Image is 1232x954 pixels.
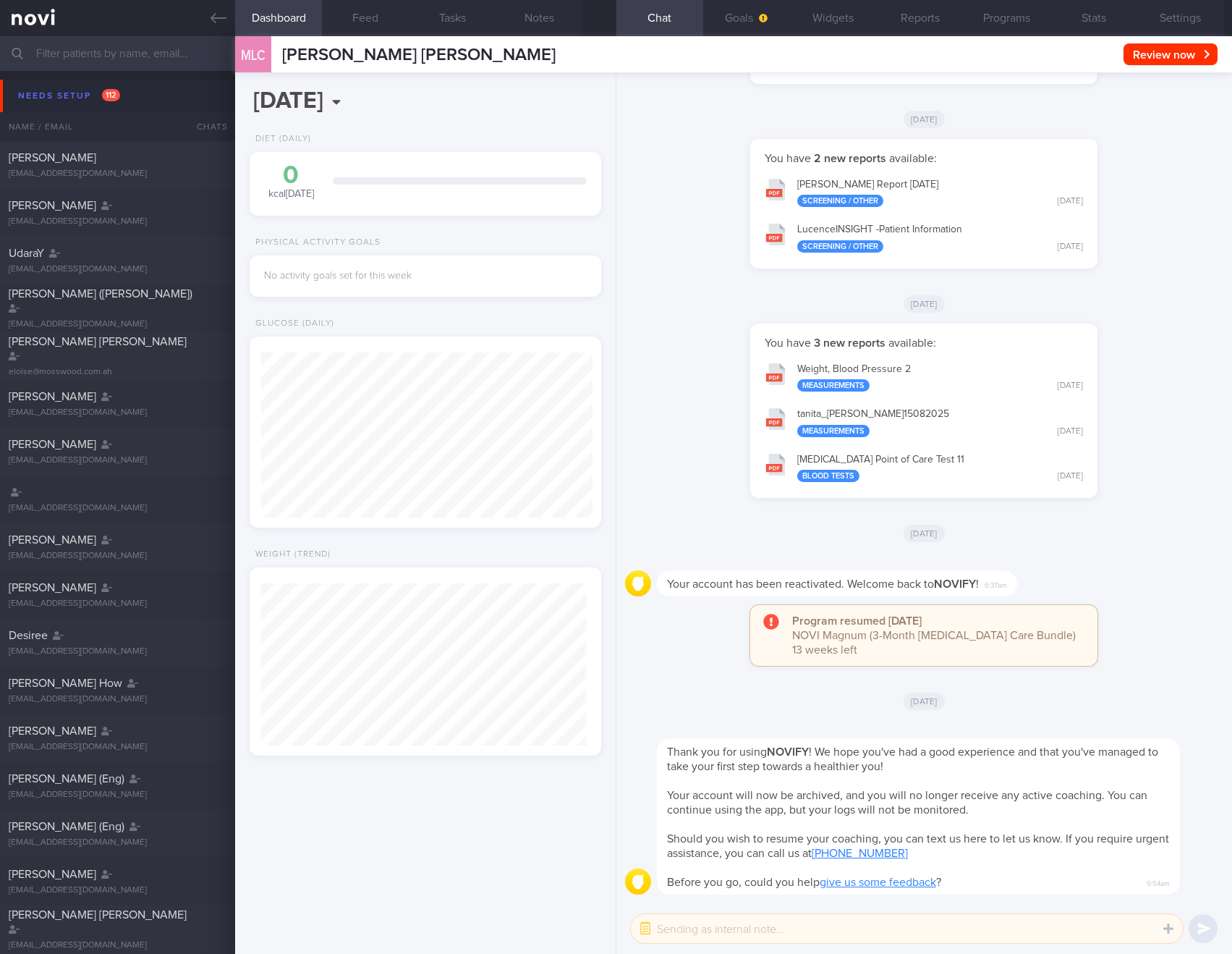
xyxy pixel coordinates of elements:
strong: 2 new reports [811,153,889,164]
span: Thank you for using ! We hope you've had a good experience and that you've managed to take your f... [667,746,1158,772]
div: Weight, Blood Pressure 2 [797,363,1083,392]
div: No activity goals set for this week [264,270,586,283]
strong: 3 new reports [811,337,888,349]
div: [PERSON_NAME] Report [DATE] [797,179,1083,208]
span: [PERSON_NAME] [9,869,96,880]
div: [EMAIL_ADDRESS][DOMAIN_NAME] [9,264,226,275]
strong: NOVIFY [767,746,809,758]
button: Review now [1123,43,1218,65]
div: [EMAIL_ADDRESS][DOMAIN_NAME] [9,455,226,466]
span: [PERSON_NAME] [9,391,96,402]
span: Should you wish to resume your coaching, you can text us here to let us know. If you require urge... [667,833,1169,859]
span: Your account will now be archived, and you will no longer receive any active coaching. You can co... [667,790,1147,816]
div: [EMAIL_ADDRESS][DOMAIN_NAME] [9,503,226,514]
div: [EMAIL_ADDRESS][DOMAIN_NAME] [9,319,226,330]
p: You have available: [765,336,1083,350]
div: [EMAIL_ADDRESS][DOMAIN_NAME] [9,646,226,657]
div: Screening / Other [797,195,883,207]
span: NOVI Magnum (3-Month [MEDICAL_DATA] Care Bundle) [792,630,1076,641]
div: [DATE] [1058,471,1083,482]
div: eloise@mosswood.com.ah [9,367,226,378]
div: [MEDICAL_DATA] Point of Care Test 11 [797,454,1083,483]
span: [DATE] [904,295,945,313]
div: Screening / Other [797,240,883,253]
div: Physical Activity Goals [250,237,381,248]
div: Glucose (Daily) [250,318,334,329]
div: [EMAIL_ADDRESS][DOMAIN_NAME] [9,940,226,951]
span: [PERSON_NAME] [9,725,96,737]
button: LucenceINSIGHT -Patient Information Screening / Other [DATE] [757,214,1090,260]
button: [PERSON_NAME] Report [DATE] Screening / Other [DATE] [757,169,1090,215]
span: [PERSON_NAME] [9,534,96,546]
span: 13 weeks left [792,644,857,656]
strong: Program resumed [DATE] [792,615,922,627]
span: [PERSON_NAME] [PERSON_NAME] [9,909,187,921]
div: Measurements [797,379,870,392]
div: [EMAIL_ADDRESS][DOMAIN_NAME] [9,694,226,705]
div: [EMAIL_ADDRESS][DOMAIN_NAME] [9,216,226,227]
div: Needs setup [14,86,124,106]
div: kcal [DATE] [264,163,318,201]
span: Desiree [9,630,48,641]
span: [PERSON_NAME] [9,152,96,164]
a: [PHONE_NUMBER] [812,848,908,859]
span: [PERSON_NAME] [PERSON_NAME] [282,46,556,64]
div: [DATE] [1058,426,1083,437]
span: [DATE] [904,111,945,128]
div: Chats [177,112,235,141]
div: Weight (Trend) [250,549,331,560]
span: [PERSON_NAME] [9,439,96,450]
span: UdaraY [9,248,44,259]
span: 9:54am [1147,875,1170,889]
span: [PERSON_NAME] ([PERSON_NAME]) [9,288,192,300]
strong: NOVIFY [934,578,976,590]
span: Your account has been reactivated. Welcome back to ! [667,578,979,590]
span: [DATE] [904,525,945,542]
div: [EMAIL_ADDRESS][DOMAIN_NAME] [9,169,226,180]
div: LucenceINSIGHT -Patient Information [797,224,1083,253]
span: [PERSON_NAME] (Eng) [9,821,124,832]
button: Weight, Blood Pressure 2 Measurements [DATE] [757,354,1090,400]
p: You have available: [765,151,1083,166]
div: 0 [264,163,318,188]
div: [EMAIL_ADDRESS][DOMAIN_NAME] [9,837,226,848]
span: [PERSON_NAME] [9,582,96,594]
button: [MEDICAL_DATA] Point of Care Test 11 Blood Tests [DATE] [757,444,1090,490]
div: [EMAIL_ADDRESS][DOMAIN_NAME] [9,408,226,418]
span: [PERSON_NAME] [9,200,96,211]
span: [PERSON_NAME] [PERSON_NAME] [9,336,187,347]
div: Diet (Daily) [250,134,311,145]
span: 112 [102,89,120,101]
div: [EMAIL_ADDRESS][DOMAIN_NAME] [9,551,226,562]
div: [DATE] [1058,381,1083,392]
div: [DATE] [1058,242,1083,253]
a: give us some feedback [820,877,936,888]
div: Blood Tests [797,470,859,482]
button: tanita_[PERSON_NAME]15082025 Measurements [DATE] [757,399,1090,444]
div: MLC [231,28,275,83]
span: [DATE] [904,693,945,710]
div: tanita_ [PERSON_NAME] 15082025 [797,408,1083,437]
div: [EMAIL_ADDRESS][DOMAIN_NAME] [9,790,226,801]
span: Before you go, could you help ? [667,877,941,888]
span: [PERSON_NAME] How [9,677,122,689]
div: [EMAIL_ADDRESS][DOMAIN_NAME] [9,599,226,609]
span: [PERSON_NAME] (Eng) [9,773,124,785]
div: [EMAIL_ADDRESS][DOMAIN_NAME] [9,885,226,896]
div: [DATE] [1058,196,1083,207]
div: [EMAIL_ADDRESS][DOMAIN_NAME] [9,742,226,753]
span: 6:37am [985,577,1007,591]
div: Measurements [797,425,870,437]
